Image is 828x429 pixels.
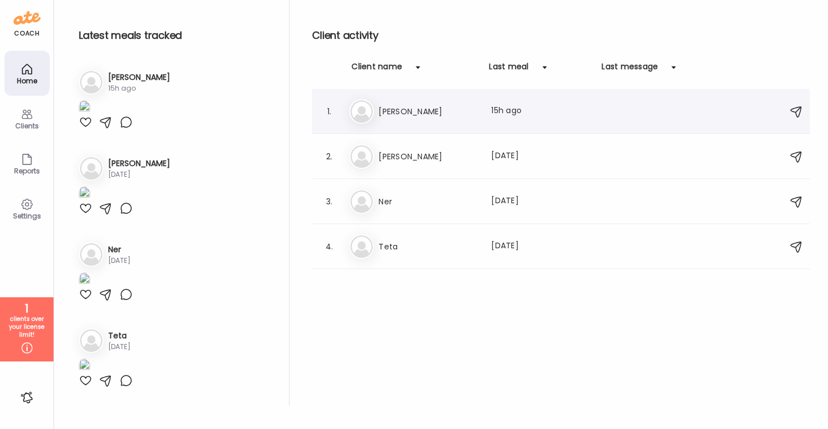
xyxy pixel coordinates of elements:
div: [DATE] [491,240,590,253]
div: Clients [7,122,47,129]
div: coach [14,29,39,38]
div: Settings [7,212,47,220]
div: 1. [322,105,336,118]
div: 15h ago [491,105,590,118]
img: images%2Fpgn5iAKjEcUp24spmuWATARJE813%2Fl4tiLBLTanymdAdFJL9G%2FX6qgSfRzIBwhVFhWqLlh_1080 [79,359,90,374]
h3: Ner [379,195,478,208]
div: 3. [322,195,336,208]
img: bg-avatar-default.svg [350,145,373,168]
img: bg-avatar-default.svg [80,157,103,180]
div: Last message [602,61,658,79]
div: 4. [322,240,336,253]
div: [DATE] [108,169,170,180]
img: ate [14,9,41,27]
div: 15h ago [108,83,170,93]
h3: [PERSON_NAME] [108,71,170,83]
div: clients over your license limit! [4,315,50,339]
img: bg-avatar-default.svg [350,190,373,213]
h2: Client activity [312,27,810,44]
img: bg-avatar-default.svg [80,329,103,352]
div: Client name [351,61,402,79]
img: bg-avatar-default.svg [350,100,373,123]
img: bg-avatar-default.svg [350,235,373,258]
img: images%2FUstlYYejdXQHgxFPzggmM6fXgXz2%2FmX7cdPdn2pvcYnmxiqKy%2FfJD3foYFadtOcgTywAbA_1080 [79,100,90,115]
h3: [PERSON_NAME] [379,105,478,118]
div: Home [7,77,47,84]
div: Reports [7,167,47,175]
h3: Teta [108,330,131,342]
div: 1 [4,302,50,315]
div: Last meal [489,61,528,79]
div: [DATE] [491,150,590,163]
img: bg-avatar-default.svg [80,71,103,93]
h3: [PERSON_NAME] [379,150,478,163]
h2: Latest meals tracked [79,27,271,44]
div: [DATE] [491,195,590,208]
h3: [PERSON_NAME] [108,158,170,169]
div: [DATE] [108,342,131,352]
div: [DATE] [108,256,131,266]
img: bg-avatar-default.svg [80,243,103,266]
img: images%2FASvTqiepuMQsctXZ5VpTiQTYbHk1%2FpBXhcQfLqBsZ3B9mVMR6%2FZ0m0AdXlMHobC5DCahEK_1080 [79,186,90,202]
h3: Teta [379,240,478,253]
div: 2. [322,150,336,163]
img: images%2FtZMCKSX2sFOY2rKPbVoB8COULQM2%2FafUwl1Y8wS5eb7P1MMfr%2FfNat3aM5amJsUgc2Lq6R_1080 [79,272,90,288]
h3: Ner [108,244,131,256]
